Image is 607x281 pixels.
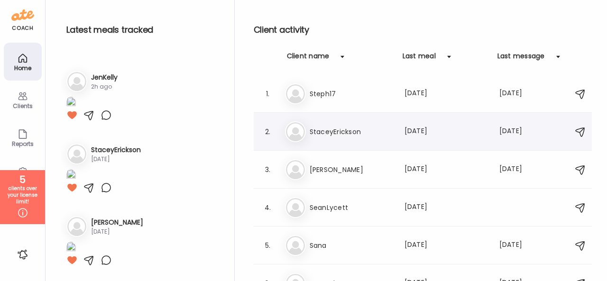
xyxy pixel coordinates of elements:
img: bg-avatar-default.svg [286,198,305,217]
img: bg-avatar-default.svg [286,236,305,255]
div: 5 [3,174,42,185]
h3: [PERSON_NAME] [91,218,143,227]
div: Client name [287,51,330,66]
div: 5. [262,240,274,251]
div: 1. [262,88,274,100]
div: [DATE] [499,240,536,251]
div: Home [6,65,40,71]
img: images%2FxDgHOAs7mcVPnXstKkbwvaXWkwF2%2FBzy6kuDsmFKZufqztiq6%2FmtWOeWgSV5eAmELL9uxm_1080 [66,242,76,254]
div: [DATE] [405,88,488,100]
img: bg-avatar-default.svg [286,84,305,103]
img: bg-avatar-default.svg [67,145,86,163]
h2: Latest meals tracked [66,23,219,37]
img: images%2FtMmoAjnpC4W6inctRLcbakHpIsj1%2FaLU7goU7UF94ujSYKcgA%2Fa4Z0w48jGVwC4ojHIcby_1080 [66,97,76,109]
div: 4. [262,202,274,213]
div: 2. [262,126,274,137]
div: 2h ago [91,82,118,91]
div: 3. [262,164,274,175]
div: [DATE] [91,227,143,236]
img: bg-avatar-default.svg [67,72,86,91]
div: Clients [6,103,40,109]
h3: SeanLycett [310,202,393,213]
div: Last meal [403,51,436,66]
h3: [PERSON_NAME] [310,164,393,175]
div: [DATE] [91,155,141,163]
img: images%2Fh1js0q8Qdkgd2DV7yTtLcwWS4bK2%2Fch3qsGhsXiuZqSJbzNky%2FofQNXsjK7MhhPrpIK1BH_1080 [66,169,76,182]
img: bg-avatar-default.svg [67,217,86,236]
div: Reports [6,141,40,147]
div: [DATE] [405,240,488,251]
h3: StaceyErickson [310,126,393,137]
div: [DATE] [405,202,488,213]
div: [DATE] [405,126,488,137]
div: [DATE] [499,88,536,100]
div: [DATE] [499,164,536,175]
div: Last message [497,51,545,66]
div: clients over your license limit! [3,185,42,205]
h3: JenKelly [91,73,118,82]
h3: Steph17 [310,88,393,100]
div: coach [12,24,33,32]
img: bg-avatar-default.svg [286,122,305,141]
div: [DATE] [405,164,488,175]
img: bg-avatar-default.svg [286,160,305,179]
img: ate [11,8,34,23]
h2: Client activity [254,23,592,37]
h3: Sana [310,240,393,251]
h3: StaceyErickson [91,145,141,155]
div: [DATE] [499,126,536,137]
